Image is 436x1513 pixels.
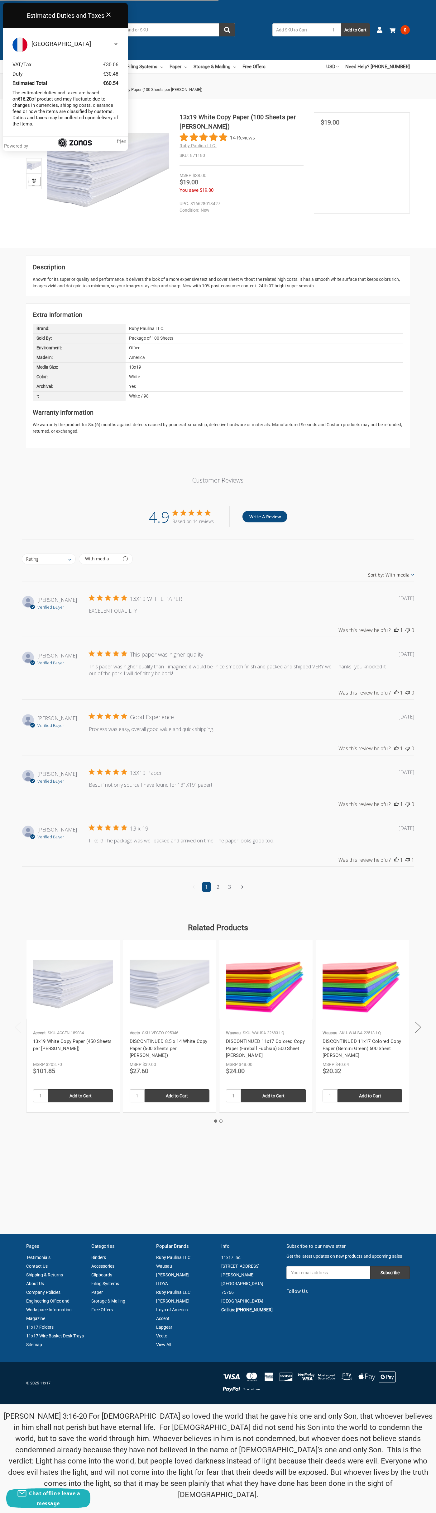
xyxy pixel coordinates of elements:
[226,1030,241,1036] p: Wausau
[117,138,126,144] span: |
[26,922,410,934] h2: Related Products
[238,882,246,892] a: Navigate to next page
[91,1255,106,1260] a: Binders
[99,87,203,92] span: 13x19 White Copy Paper (100 Sheets per [PERSON_NAME])
[180,200,301,207] dd: 816628013427
[394,856,399,863] button: This review was helpful
[400,627,403,634] div: 1
[126,324,403,333] div: Ruby Paulina LLC.
[145,1089,210,1102] input: Add to Cart
[85,557,109,561] div: With media
[156,1333,167,1338] a: Vecto
[26,1333,84,1338] a: 11x17 Wire Basket Desk Trays
[400,856,403,863] div: 1
[193,173,206,178] span: $38.00
[286,1288,410,1295] h5: Follow Us
[180,143,216,148] a: Ruby Paulina LLC.
[33,343,126,353] div: Environment:
[33,262,403,272] h2: Description
[33,276,403,289] div: Known for its superior quality and performance, it delivers the look of a more expensive text and...
[91,1281,119,1286] a: Filing Systems
[6,1488,90,1508] button: Chat offline leave a message
[130,713,174,721] div: Good Experience
[405,627,410,634] button: This review was not helpful
[18,96,31,102] b: €16.20
[323,1039,401,1058] a: DISCONTINUED 11x17 Colored Copy Paper (Gemini Green) 500 Sheet [PERSON_NAME]
[37,826,77,833] span: Chris S.
[394,801,399,808] button: This review was helpful
[338,627,390,634] div: Was this review helpful?
[12,80,65,87] div: Estimated Total
[226,1067,245,1075] span: $24.00
[26,1380,215,1386] p: © 2025 11x17
[33,1039,112,1051] a: 13x19 White Copy Paper (450 Sheets per [PERSON_NAME])
[341,23,370,36] button: Add to Cart
[33,1030,46,1036] p: Accent
[37,596,77,603] span: Nubia A.
[345,60,410,73] a: Need Help? [PHONE_NUMBER]
[180,133,255,142] button: Rated 4.9 out of 5 stars from 14 reviews. Jump to reviews.
[202,882,211,892] a: Navigate to page 1 of comments
[323,946,403,1026] a: 11x17 Colored Copy Paper (Gemini Green) 500 Sheet Ream
[405,856,410,863] button: This review was not helpful
[338,689,390,696] div: Was this review helpful?
[411,745,414,752] div: 0
[221,1307,273,1312] a: Call us: [PHONE_NUMBER]
[127,60,163,73] a: Filing Systems
[91,1264,114,1269] a: Accessories
[89,769,127,775] div: 5 out of 5 stars
[156,1316,170,1321] a: Accent
[339,1030,381,1036] p: SKU: WAUSA-22513-LQ
[37,652,77,659] span: Jennifer P.
[26,1290,60,1295] a: Company Policies
[386,572,410,578] div: With media
[103,71,118,77] div: €30.48
[126,343,403,353] div: Office
[180,152,189,159] dt: SKU:
[412,1018,424,1037] button: Next
[126,372,403,382] div: White
[370,1266,410,1279] input: Subscribe
[89,595,127,601] div: 5 out of 5 stars
[180,172,191,179] div: MSRP
[29,1490,80,1507] span: Chat offline leave a message
[130,1067,148,1075] span: $27.60
[89,651,127,656] div: 5 out of 5 stars
[130,825,148,832] div: 13 x 19
[33,392,126,401] div: •:
[400,689,403,696] div: 1
[126,382,403,391] div: Yes
[126,334,403,343] div: Package of 100 Sheets
[172,510,214,516] div: 4.9 out of 5 stars
[33,363,126,372] div: Media Size:
[399,713,414,720] div: [DATE]
[26,1255,50,1260] a: Testimonials
[91,1299,125,1303] a: Storage & Mailing
[400,801,403,808] div: 1
[335,1062,349,1067] span: $40.64
[180,200,189,207] dt: UPC:
[37,715,77,722] span: Mike M.
[33,372,126,382] div: Color:
[156,1307,188,1312] a: Itoya of America
[242,60,266,73] a: Free Offers
[33,946,113,1026] img: 13x19 White Copy Paper (450 Sheets per Ream)
[33,1061,45,1068] div: MSRP
[117,139,120,144] span: fr
[33,422,403,435] p: We warranty the product for Six (6) months against defects caused by poor craftsmanship, defectiv...
[180,207,301,214] dd: New
[286,1243,410,1250] h5: Subscribe to our newsletter
[394,745,399,752] button: This review was helpful
[399,769,414,776] div: [DATE]
[399,651,414,658] div: [DATE]
[180,187,199,193] span: You save
[33,1067,55,1075] span: $101.85
[156,1299,189,1303] a: [PERSON_NAME]
[226,946,306,1026] a: 11x17 Colored Copy Paper (Fireball Fuchsia) 500 Sheet Ream
[142,1062,156,1067] span: $39.00
[26,1281,44,1286] a: About Us
[172,518,214,524] div: Based on 14 reviews
[200,187,213,193] span: $19.00
[219,1119,223,1123] button: 2 of 2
